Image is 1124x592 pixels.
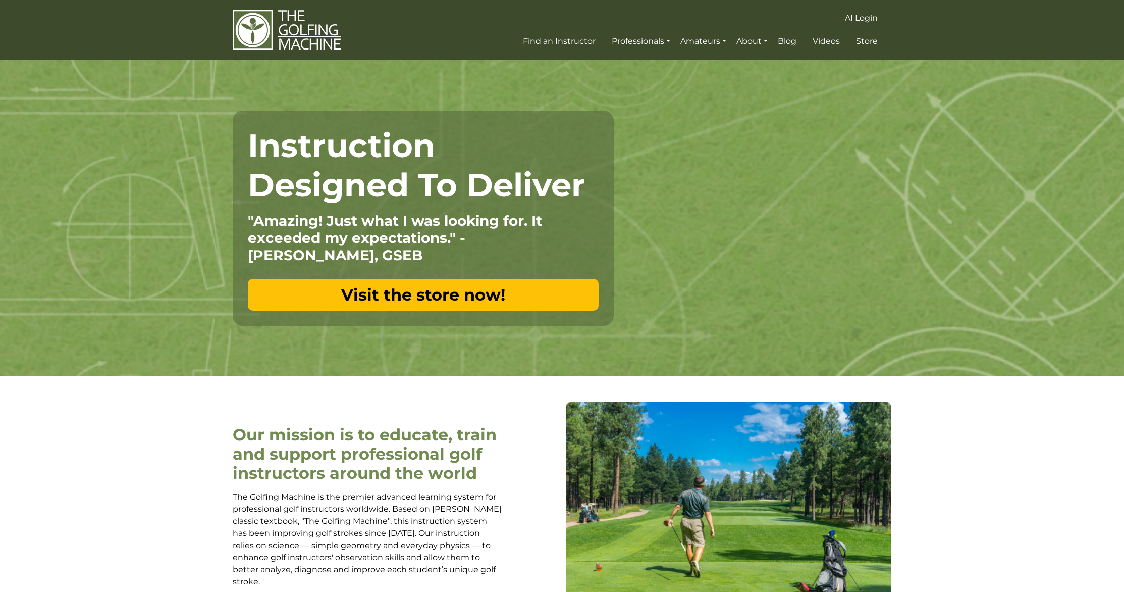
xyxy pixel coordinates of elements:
img: The Golfing Machine [233,9,341,51]
span: AI Login [845,13,878,23]
span: Blog [778,36,796,46]
p: "Amazing! Just what I was looking for. It exceeded my expectations." - [PERSON_NAME], GSEB [248,212,599,264]
h2: Our mission is to educate, train and support professional golf instructors around the world [233,425,503,483]
a: Professionals [609,32,673,51]
a: Visit the store now! [248,279,599,311]
a: Amateurs [678,32,729,51]
a: Blog [775,32,799,51]
h1: Instruction Designed To Deliver [248,126,599,205]
a: AI Login [842,9,880,27]
span: Store [856,36,878,46]
a: Store [853,32,880,51]
span: Videos [813,36,840,46]
span: Find an Instructor [523,36,596,46]
a: About [734,32,770,51]
a: Find an Instructor [520,32,598,51]
p: The Golfing Machine is the premier advanced learning system for professional golf instructors wor... [233,491,503,588]
a: Videos [810,32,842,51]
